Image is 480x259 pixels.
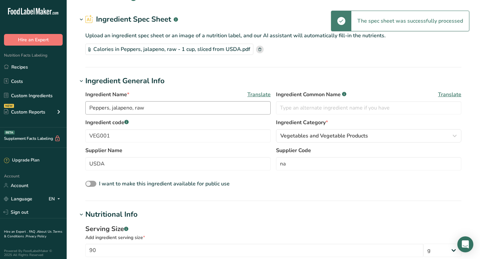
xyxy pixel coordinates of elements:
[99,180,230,187] span: I want to make this ingredient available for public use
[85,101,271,115] input: Type your ingredient name here
[276,157,461,170] input: Type your supplier code here
[85,32,461,40] p: Upload an ingredient spec sheet or an image of a nutrition label, and our AI assistant will autom...
[26,234,46,239] a: Privacy Policy
[276,91,346,99] span: Ingredient Common Name
[4,249,63,257] div: Powered By FoodLabelMaker © 2025 All Rights Reserved
[85,76,165,87] div: Ingredient General Info
[4,193,32,205] a: Language
[4,109,45,116] div: Custom Reports
[85,209,138,220] div: Nutritional Info
[29,229,37,234] a: FAQ .
[4,104,14,108] div: NEW
[85,44,253,55] div: Calories in Peppers, jalapeno, raw - 1 cup, sliced from USDA.pdf
[438,91,461,99] span: Translate
[85,14,178,25] h2: Ingredient Spec Sheet
[457,236,473,252] div: Open Intercom Messenger
[85,234,461,241] div: Add ingredient serving size
[37,229,53,234] a: About Us .
[49,195,63,203] div: EN
[4,157,39,164] div: Upgrade Plan
[351,11,469,31] div: The spec sheet was successfully processed
[276,101,461,115] input: Type an alternate ingredient name if you have
[4,229,28,234] a: Hire an Expert .
[85,91,129,99] span: Ingredient Name
[276,146,461,154] label: Supplier Code
[85,129,271,142] input: Type your ingredient code here
[280,132,368,140] span: Vegetables and Vegetable Products
[85,119,271,127] label: Ingredient code
[247,91,271,99] span: Translate
[85,157,271,170] input: Type your supplier name here
[276,119,461,127] label: Ingredient Category
[85,224,461,234] div: Serving Size
[4,229,62,239] a: Terms & Conditions .
[85,146,271,154] label: Supplier Name
[4,34,63,46] button: Hire an Expert
[4,130,15,134] div: BETA
[85,244,423,257] input: Type your serving size here
[276,129,461,142] button: Vegetables and Vegetable Products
